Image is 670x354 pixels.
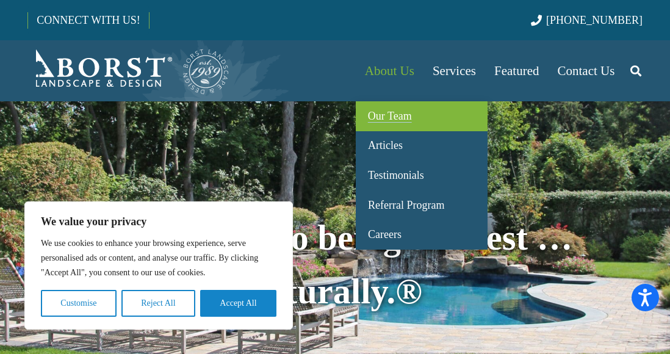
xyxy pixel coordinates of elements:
span: About Us [365,63,414,78]
a: Services [423,40,485,101]
a: Testimonials [356,161,488,190]
a: Search [624,56,648,86]
a: Featured [485,40,548,101]
span: [PHONE_NUMBER] [546,14,643,26]
span: Contact Us [558,63,615,78]
span: Our Team [368,110,412,122]
a: Careers [356,220,488,250]
a: Referral Program [356,190,488,220]
button: Customise [41,290,117,317]
span: Services [433,63,476,78]
a: About Us [356,40,423,101]
p: We value your privacy [41,214,276,229]
p: We use cookies to enhance your browsing experience, serve personalised ads or content, and analys... [41,236,276,280]
span: Articles [368,139,403,151]
button: Reject All [121,290,195,317]
button: Accept All [200,290,276,317]
a: Contact Us [549,40,624,101]
span: Testimonials [368,169,424,181]
a: Our Team [356,101,488,131]
span: Featured [494,63,539,78]
span: Committed to being the best … naturally.® [98,218,572,311]
div: We value your privacy [24,201,293,330]
span: Referral Program [368,199,444,211]
a: [PHONE_NUMBER] [531,14,643,26]
span: Careers [368,228,402,240]
a: CONNECT WITH US! [28,5,148,35]
a: Borst-Logo [27,46,230,95]
a: Articles [356,131,488,161]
